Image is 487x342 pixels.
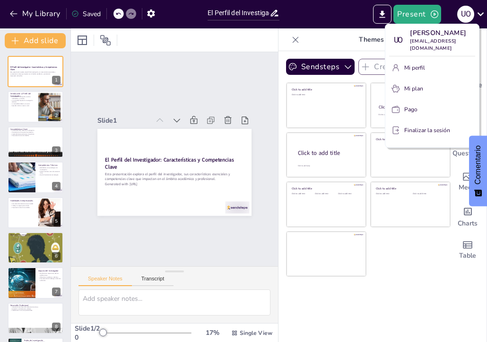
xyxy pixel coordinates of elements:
font: [EMAIL_ADDRESS][DOMAIN_NAME] [410,38,456,52]
button: Comentarios - Mostrar encuesta [469,136,487,207]
button: Mi plan [389,81,475,96]
font: UO [394,36,402,45]
font: Finalizar la sesión [404,126,450,134]
font: Mi plan [404,85,423,92]
font: Pago [404,106,417,113]
button: Finalizar la sesión [389,123,475,138]
font: [PERSON_NAME] [410,28,467,37]
font: Comentario [474,145,482,185]
font: Mi perfil [404,64,425,72]
button: Mi perfil [389,60,475,75]
button: Pago [389,102,475,117]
